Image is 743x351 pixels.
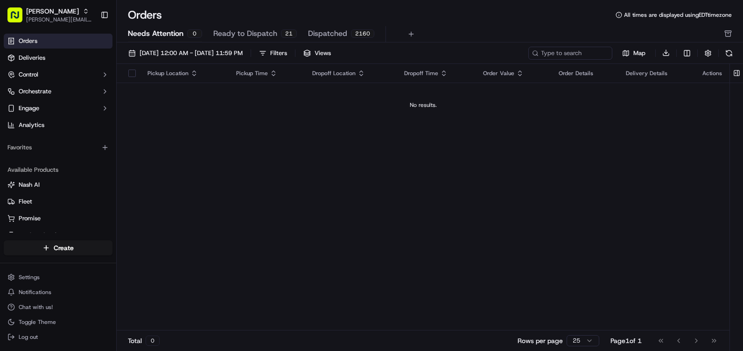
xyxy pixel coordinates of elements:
div: 0 [146,336,160,346]
button: Engage [4,101,112,116]
button: [PERSON_NAME] [26,7,79,16]
div: Pickup Time [236,70,297,77]
button: Create [4,240,112,255]
h1: Orders [128,7,162,22]
button: [DATE] 12:00 AM - [DATE] 11:59 PM [124,47,247,60]
div: 💻 [79,136,86,144]
div: Page 1 of 1 [610,336,642,345]
a: Orders [4,34,112,49]
div: 2160 [351,29,374,38]
span: Deliveries [19,54,45,62]
a: Deliveries [4,50,112,65]
span: Notifications [19,288,51,296]
button: Nash AI [4,177,112,192]
span: All times are displayed using EDT timezone [624,11,732,19]
span: Chat with us! [19,303,53,311]
a: Promise [7,214,109,223]
button: Start new chat [159,92,170,103]
span: Map [633,49,645,57]
button: Toggle Theme [4,316,112,329]
span: Dispatched [308,28,347,39]
div: 📗 [9,136,17,144]
input: Type to search [528,47,612,60]
button: Control [4,67,112,82]
div: Favorites [4,140,112,155]
button: Orchestrate [4,84,112,99]
div: 21 [281,29,297,38]
span: Views [315,49,331,57]
a: Analytics [4,118,112,133]
button: Settings [4,271,112,284]
div: Pickup Location [147,70,221,77]
div: We're available if you need us! [32,98,118,106]
div: Dropoff Location [312,70,389,77]
button: Log out [4,330,112,344]
a: Product Catalog [7,231,109,239]
span: Promise [19,214,41,223]
div: Total [128,336,160,346]
span: Log out [19,333,38,341]
span: Engage [19,104,39,112]
div: Order Details [559,70,611,77]
span: Create [54,243,74,253]
span: Knowledge Base [19,135,71,145]
button: Fleet [4,194,112,209]
div: Actions [702,70,722,77]
span: Orders [19,37,37,45]
div: Start new chat [32,89,153,98]
p: Welcome 👋 [9,37,170,52]
a: 💻API Documentation [75,132,154,148]
a: 📗Knowledge Base [6,132,75,148]
span: Needs Attention [128,28,183,39]
span: Ready to Dispatch [213,28,277,39]
button: [PERSON_NAME][EMAIL_ADDRESS][DOMAIN_NAME] [26,16,93,23]
span: API Documentation [88,135,150,145]
button: Product Catalog [4,228,112,243]
button: Map [616,48,652,59]
span: Fleet [19,197,32,206]
span: Toggle Theme [19,318,56,326]
span: Settings [19,274,40,281]
button: Notifications [4,286,112,299]
p: Rows per page [518,336,563,345]
button: Filters [255,47,291,60]
button: Views [299,47,335,60]
span: Nash AI [19,181,40,189]
div: No results. [120,101,726,109]
button: [PERSON_NAME][PERSON_NAME][EMAIL_ADDRESS][DOMAIN_NAME] [4,4,97,26]
div: Delivery Details [626,70,687,77]
div: 0 [187,29,202,38]
span: [DATE] 12:00 AM - [DATE] 11:59 PM [140,49,243,57]
span: Control [19,70,38,79]
span: Pylon [93,158,113,165]
a: Fleet [7,197,109,206]
span: Product Catalog [19,231,63,239]
div: Order Value [483,70,544,77]
a: Powered byPylon [66,158,113,165]
span: Analytics [19,121,44,129]
button: Refresh [722,47,736,60]
input: Got a question? Start typing here... [24,60,168,70]
span: Orchestrate [19,87,51,96]
a: Nash AI [7,181,109,189]
img: Nash [9,9,28,28]
div: Available Products [4,162,112,177]
div: Filters [270,49,287,57]
button: Promise [4,211,112,226]
button: Chat with us! [4,301,112,314]
img: 1736555255976-a54dd68f-1ca7-489b-9aae-adbdc363a1c4 [9,89,26,106]
div: Dropoff Time [404,70,469,77]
